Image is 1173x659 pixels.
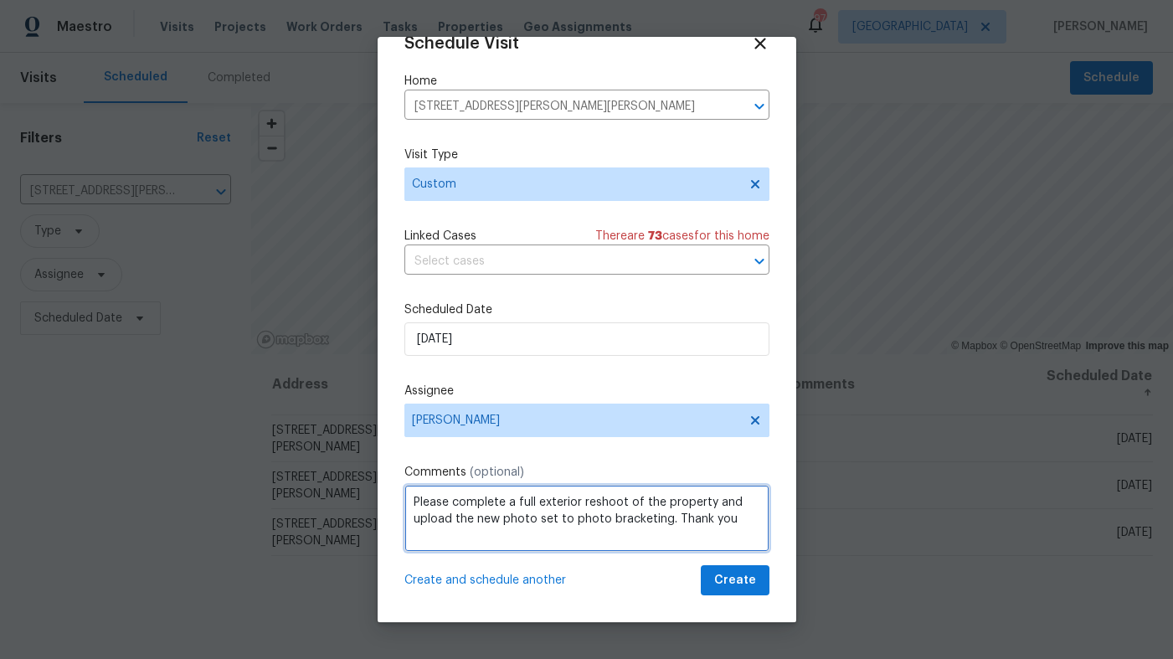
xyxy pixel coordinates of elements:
button: Create [701,565,769,596]
label: Comments [404,464,769,481]
span: Close [751,34,769,53]
span: Linked Cases [404,228,476,245]
span: Create and schedule another [404,572,566,589]
span: 73 [648,230,662,242]
label: Visit Type [404,147,769,163]
button: Open [748,95,771,118]
span: Custom [412,176,738,193]
span: Schedule Visit [404,35,519,52]
label: Assignee [404,383,769,399]
span: Create [714,570,756,591]
input: Enter in an address [404,94,723,120]
span: There are case s for this home [595,228,769,245]
button: Open [748,250,771,273]
input: Select cases [404,249,723,275]
input: M/D/YYYY [404,322,769,356]
span: (optional) [470,466,524,478]
label: Home [404,73,769,90]
textarea: Please complete a full exterior reshoot of the property and upload the new photo set to photo bra... [404,485,769,552]
span: [PERSON_NAME] [412,414,740,427]
label: Scheduled Date [404,301,769,318]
